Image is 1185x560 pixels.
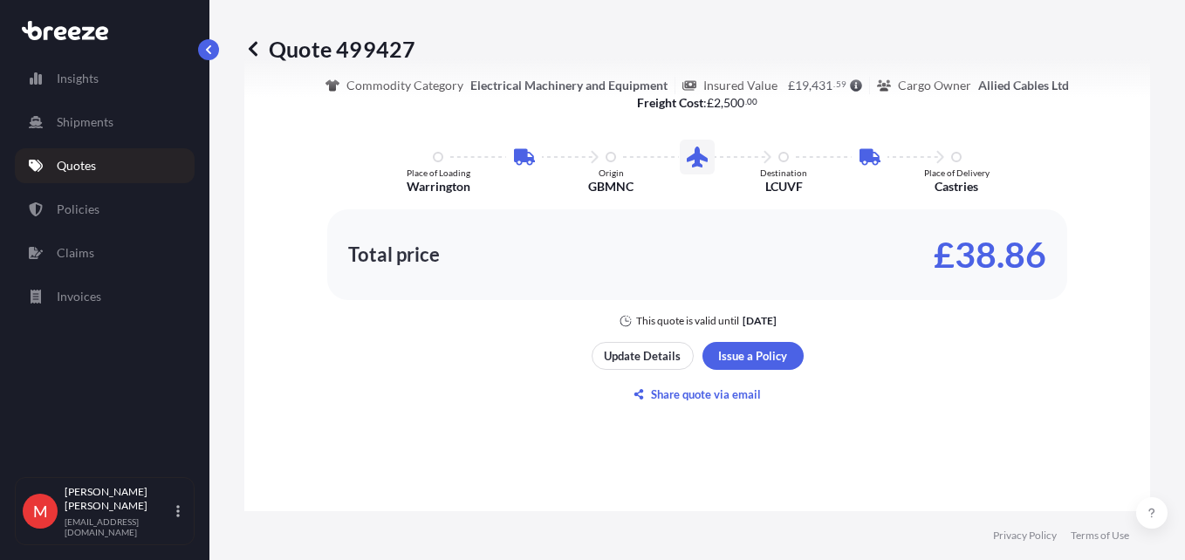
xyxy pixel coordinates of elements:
a: Shipments [15,105,195,140]
span: M [33,502,48,520]
p: Invoices [57,288,101,305]
a: Invoices [15,279,195,314]
p: Place of Delivery [924,167,990,178]
p: GBMNC [588,178,634,195]
p: Warrington [407,178,470,195]
span: , [721,97,723,109]
span: 500 [723,97,744,109]
p: Update Details [604,347,681,365]
p: Issue a Policy [718,347,787,365]
p: Quotes [57,157,96,174]
p: Total price [348,246,440,263]
p: Claims [57,244,94,262]
b: Freight Cost [637,95,703,110]
span: 00 [747,99,757,105]
p: Origin [599,167,624,178]
p: Castries [935,178,978,195]
a: Quotes [15,148,195,183]
a: Claims [15,236,195,270]
p: Place of Loading [407,167,470,178]
a: Terms of Use [1071,529,1129,543]
span: . [745,99,747,105]
p: This quote is valid until [636,314,739,328]
p: [PERSON_NAME] [PERSON_NAME] [65,485,173,513]
button: Update Details [592,342,694,370]
button: Issue a Policy [702,342,804,370]
p: Insights [57,70,99,87]
p: : [637,94,758,112]
a: Privacy Policy [993,529,1057,543]
p: Share quote via email [651,386,761,403]
p: [DATE] [743,314,777,328]
p: Shipments [57,113,113,131]
span: 2 [714,97,721,109]
p: Quote 499427 [244,35,415,63]
p: LCUVF [765,178,803,195]
button: Share quote via email [592,380,804,408]
p: £38.86 [934,241,1046,269]
p: Destination [760,167,807,178]
p: [EMAIL_ADDRESS][DOMAIN_NAME] [65,516,173,537]
p: Policies [57,201,99,218]
a: Insights [15,61,195,96]
a: Policies [15,192,195,227]
span: £ [707,97,714,109]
